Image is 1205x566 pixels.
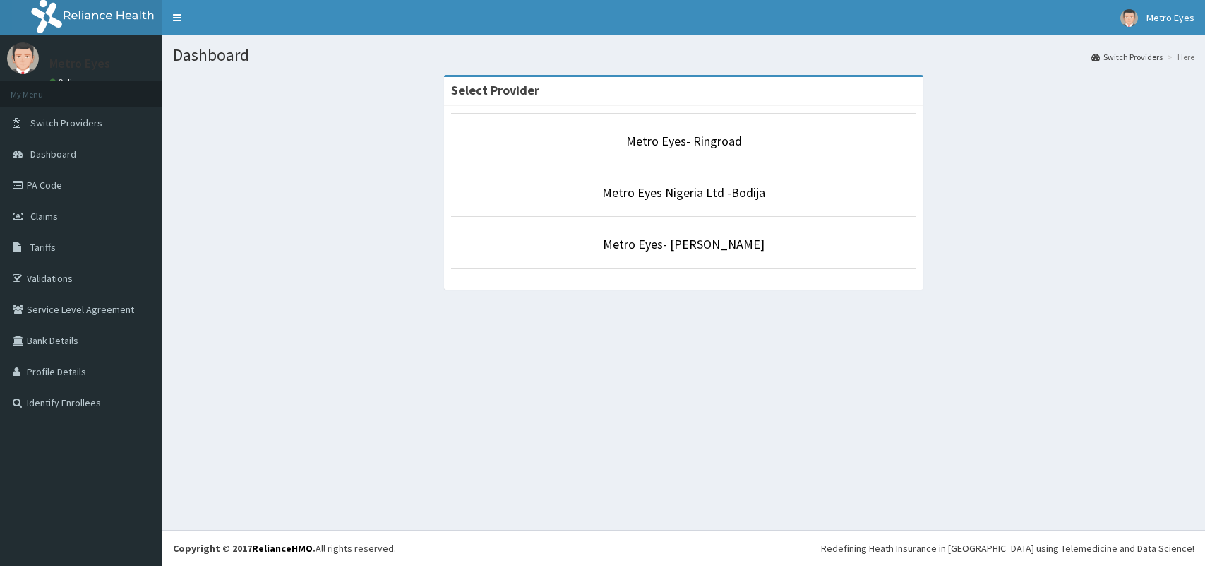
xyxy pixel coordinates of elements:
strong: Copyright © 2017 . [173,542,316,555]
strong: Select Provider [451,82,539,98]
p: Metro Eyes [49,57,110,70]
a: Metro Eyes- [PERSON_NAME] [603,236,765,252]
a: Online [49,77,83,87]
li: Here [1164,51,1194,63]
span: Tariffs [30,241,56,254]
span: Metro Eyes [1146,11,1194,24]
img: User Image [1120,9,1138,27]
footer: All rights reserved. [162,530,1205,566]
span: Dashboard [30,148,76,160]
a: Metro Eyes- Ringroad [626,133,742,149]
h1: Dashboard [173,46,1194,64]
a: Switch Providers [1091,51,1163,63]
a: Metro Eyes Nigeria Ltd -Bodija [602,184,765,201]
span: Claims [30,210,58,223]
div: Redefining Heath Insurance in [GEOGRAPHIC_DATA] using Telemedicine and Data Science! [821,541,1194,555]
img: User Image [7,42,39,74]
span: Switch Providers [30,117,102,129]
a: RelianceHMO [252,542,313,555]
